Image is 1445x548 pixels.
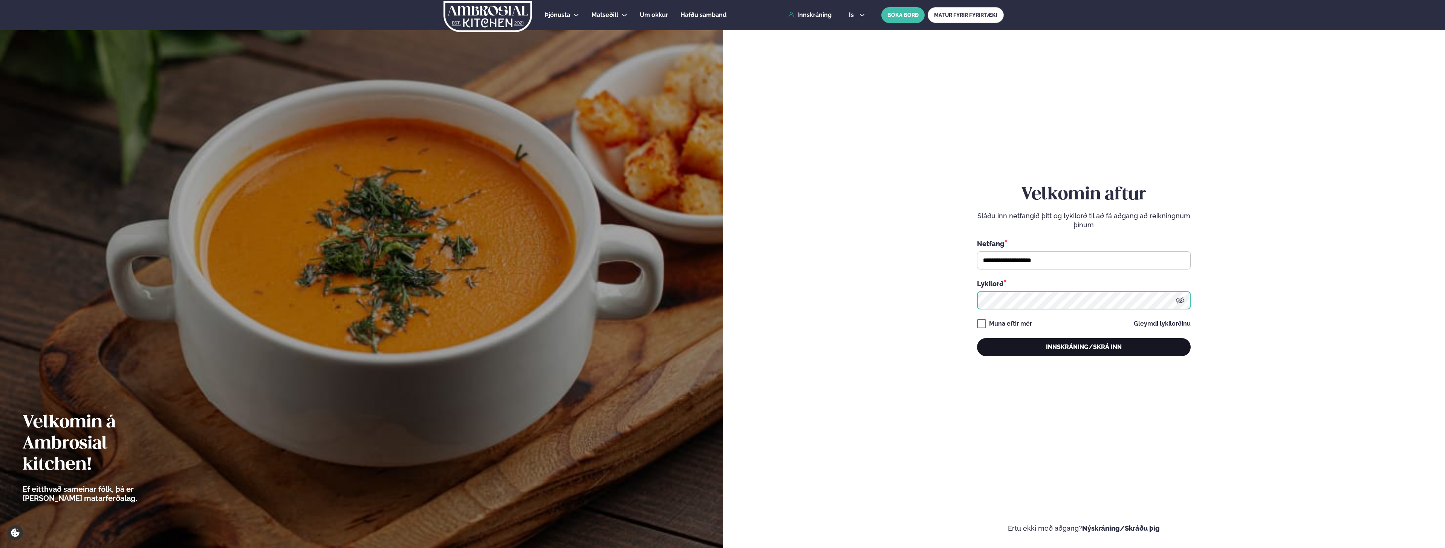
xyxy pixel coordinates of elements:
a: Nýskráning/Skráðu þig [1082,524,1160,532]
button: Innskráning/Skrá inn [977,338,1191,356]
button: BÓKA BORÐ [881,7,925,23]
span: Matseðill [592,11,618,18]
a: Um okkur [640,11,668,20]
a: Þjónusta [545,11,570,20]
a: MATUR FYRIR FYRIRTÆKI [928,7,1004,23]
img: logo [443,1,533,32]
p: Ertu ekki með aðgang? [745,524,1423,533]
h2: Velkomin á Ambrosial kitchen! [23,412,179,476]
p: Sláðu inn netfangið þitt og lykilorð til að fá aðgang að reikningnum þínum [977,211,1191,230]
a: Gleymdi lykilorðinu [1134,321,1191,327]
h2: Velkomin aftur [977,184,1191,205]
a: Matseðill [592,11,618,20]
a: Innskráning [788,12,832,18]
div: Netfang [977,239,1191,248]
span: Þjónusta [545,11,570,18]
span: Um okkur [640,11,668,18]
span: is [849,12,856,18]
span: Hafðu samband [680,11,726,18]
p: Ef eitthvað sameinar fólk, þá er [PERSON_NAME] matarferðalag. [23,485,179,503]
a: Hafðu samband [680,11,726,20]
button: is [843,12,871,18]
div: Lykilorð [977,279,1191,288]
a: Cookie settings [8,525,23,540]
